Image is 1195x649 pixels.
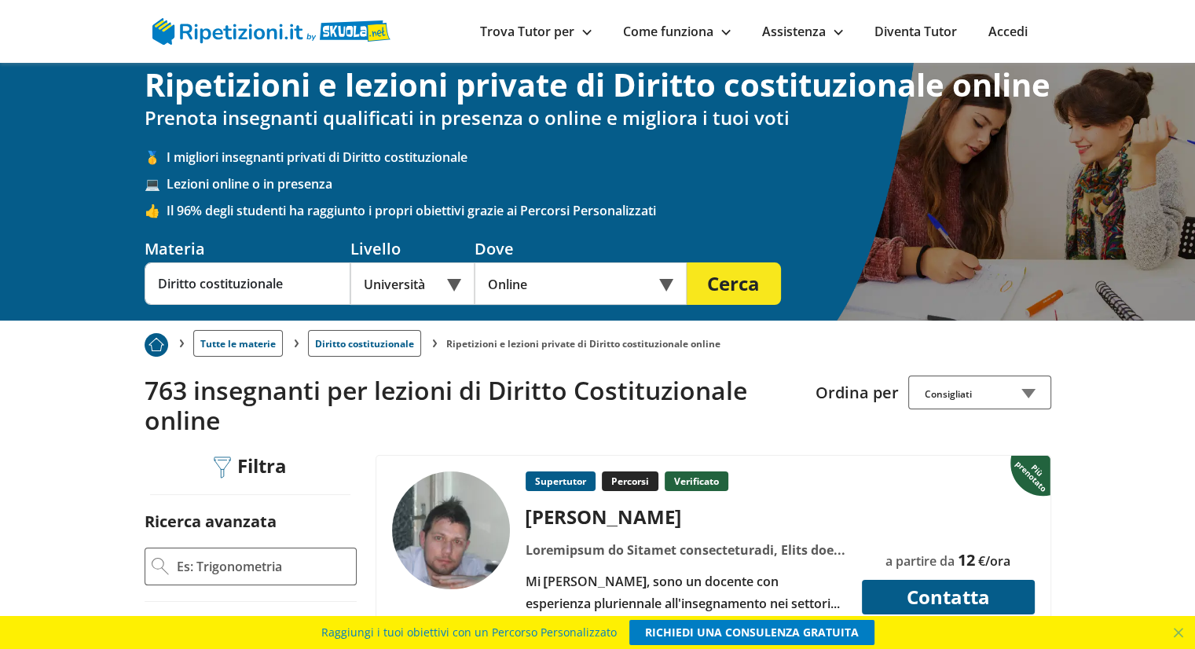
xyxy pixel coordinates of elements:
[208,455,293,479] div: Filtra
[602,471,658,491] p: Percorsi
[145,376,804,436] h2: 763 insegnanti per lezioni di Diritto Costituzionale online
[958,549,975,570] span: 12
[519,504,852,530] div: [PERSON_NAME]
[665,471,728,491] p: Verificato
[519,539,852,561] div: Loremipsum do Sitamet consecteturadi, Elits doei, Temporincidi, Utlabor, Etdolor magnaal, Enimadm...
[167,148,1051,166] span: I migliori insegnanti privati di Diritto costituzionale
[475,262,687,305] div: Online
[145,66,1051,104] h1: Ripetizioni e lezioni private di Diritto costituzionale online
[1010,454,1054,497] img: Piu prenotato
[526,471,596,491] p: Supertutor
[167,175,1051,192] span: Lezioni online o in presenza
[145,175,167,192] span: 💻
[988,23,1028,40] a: Accedi
[193,330,283,357] a: Tutte le materie
[446,337,720,350] li: Ripetizioni e lezioni private di Diritto costituzionale online
[475,238,687,259] div: Dove
[350,262,475,305] div: Università
[175,555,350,578] input: Es: Trigonometria
[145,238,350,259] div: Materia
[519,570,852,614] div: Mi [PERSON_NAME], sono un docente con esperienza pluriennale all'insegnamento nei settori pubblic...
[308,330,421,357] a: Diritto costituzionale
[152,558,169,575] img: Ricerca Avanzata
[816,382,899,403] label: Ordina per
[145,202,167,219] span: 👍
[321,620,617,645] span: Raggiungi i tuoi obiettivi con un Percorso Personalizzato
[874,23,957,40] a: Diventa Tutor
[480,23,592,40] a: Trova Tutor per
[392,471,510,589] img: tutor a Misterbianco - LUCA
[762,23,843,40] a: Assistenza
[978,552,1010,570] span: €/ora
[629,620,874,645] a: RICHIEDI UNA CONSULENZA GRATUITA
[885,552,955,570] span: a partire da
[167,202,1051,219] span: Il 96% degli studenti ha raggiunto i propri obiettivi grazie ai Percorsi Personalizzati
[152,21,390,38] a: logo Skuola.net | Ripetizioni.it
[145,107,1051,130] h2: Prenota insegnanti qualificati in presenza o online e migliora i tuoi voti
[152,18,390,45] img: logo Skuola.net | Ripetizioni.it
[145,262,350,305] input: Es. Matematica
[145,321,1051,357] nav: breadcrumb d-none d-tablet-block
[687,262,781,305] button: Cerca
[350,238,475,259] div: Livello
[145,511,277,532] label: Ricerca avanzata
[908,376,1051,409] div: Consigliati
[214,456,231,478] img: Filtra filtri mobile
[862,580,1035,614] button: Contatta
[623,23,731,40] a: Come funziona
[145,148,167,166] span: 🥇
[145,333,168,357] img: Piu prenotato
